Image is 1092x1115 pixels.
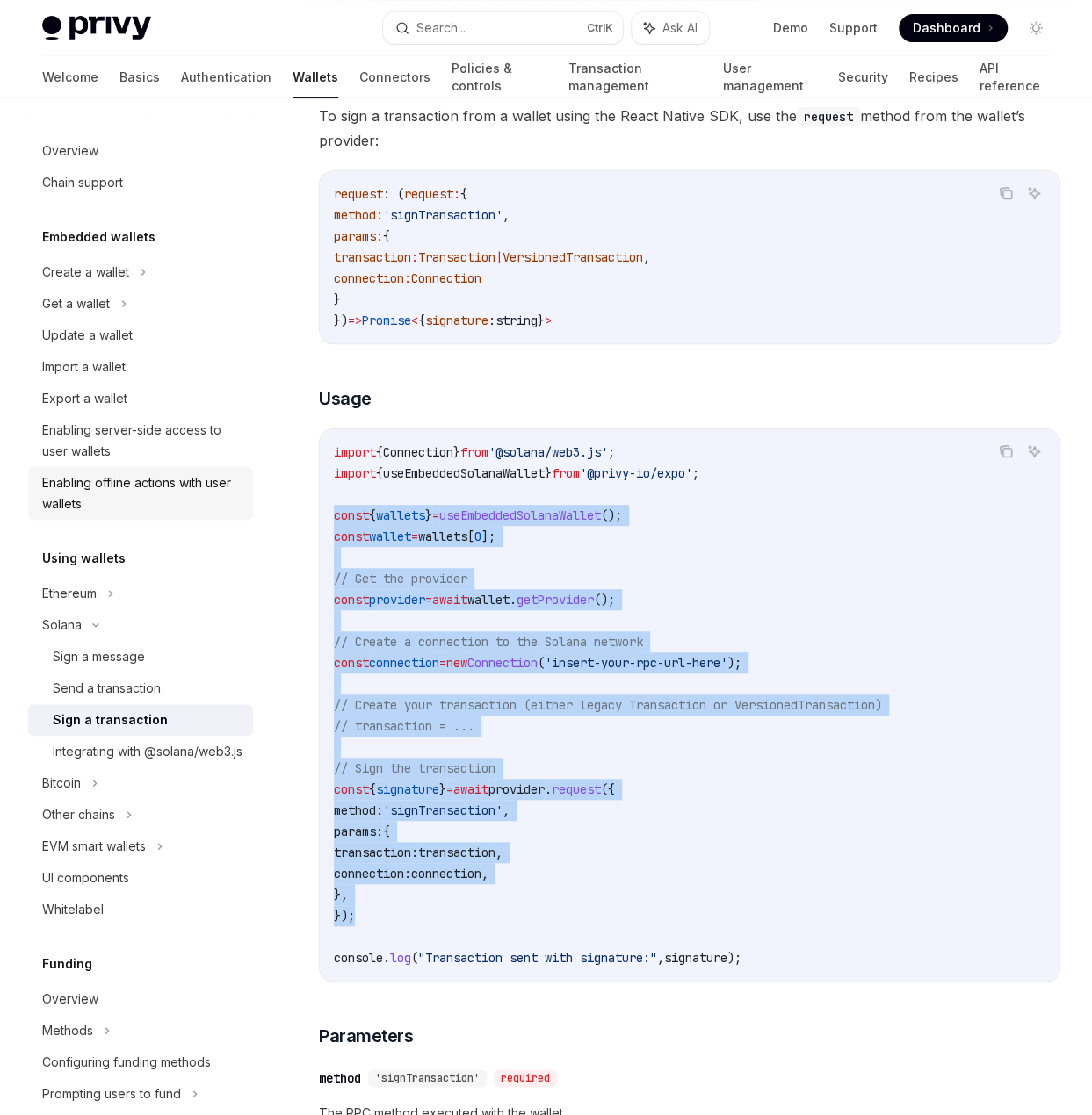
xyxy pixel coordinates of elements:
[411,529,418,544] span: =
[334,270,404,286] span: connection
[369,781,376,797] span: {
[119,56,160,98] a: Basics
[632,12,709,44] button: Ask AI
[42,356,126,378] div: Import a wallet
[334,718,474,734] span: // transaction = ...
[432,592,467,608] span: await
[334,228,376,244] span: params
[503,207,510,223] span: ,
[376,507,425,523] span: wallets
[334,950,383,966] span: console
[664,950,727,966] span: signature
[42,420,242,462] div: Enabling server-side access to user wallets
[334,313,348,328] span: })
[28,351,253,383] a: Import a wallet
[594,592,615,608] span: ();
[439,507,601,523] span: useEmbeddedSolanaWallet
[334,507,369,523] span: const
[1023,182,1045,205] button: Ask AI
[411,270,481,286] span: Connection
[293,56,338,98] a: Wallets
[42,773,81,794] div: Bitcoin
[453,781,488,797] span: await
[42,1083,181,1104] div: Prompting users to fund
[446,655,467,671] span: new
[608,444,615,460] span: ;
[418,313,425,328] span: {
[383,824,390,839] span: {
[334,249,411,265] span: transaction
[376,465,383,481] span: {
[453,444,460,460] span: }
[359,56,430,98] a: Connectors
[334,845,418,860] span: transaction:
[411,866,481,881] span: connection
[601,781,615,797] span: ({
[418,529,467,544] span: wallets
[538,655,545,671] span: (
[390,950,411,966] span: log
[53,709,168,730] div: Sign a transaction
[28,862,253,894] a: UI components
[42,140,98,162] div: Overview
[28,1047,253,1078] a: Configuring funding methods
[838,56,888,98] a: Security
[319,386,372,411] span: Usage
[425,592,432,608] span: =
[481,529,495,544] span: ];
[53,678,161,699] div: Send a transaction
[913,19,980,37] span: Dashboard
[334,291,341,307] span: }
[495,845,503,860] span: ,
[334,781,369,797] span: const
[980,56,1050,98] a: API reference
[383,802,503,818] span: 'signTransaction'
[319,104,1060,153] span: To sign a transaction from a wallet using the React Native SDK, use the method from the wallet’s ...
[375,1071,480,1085] span: 'signTransaction'
[383,186,404,202] span: : (
[53,646,145,667] div: Sign a message
[42,172,123,193] div: Chain support
[319,1069,361,1087] div: method
[545,313,552,328] span: >
[334,529,369,544] span: const
[383,228,390,244] span: {
[568,56,701,98] a: Transaction management
[369,592,425,608] span: provider
[42,867,129,888] div: UI components
[383,444,453,460] span: Connection
[994,182,1017,205] button: Copy the contents from the code block
[42,989,98,1010] div: Overview
[28,736,253,767] a: Integrating with @solana/web3.js
[28,383,253,414] a: Export a wallet
[28,167,253,198] a: Chain support
[319,1024,413,1048] span: Parameters
[42,583,97,604] div: Ethereum
[28,135,253,167] a: Overview
[643,249,650,265] span: ,
[42,56,98,98] a: Welcome
[601,507,622,523] span: ();
[727,950,741,966] span: );
[692,465,699,481] span: ;
[348,313,362,328] span: =>
[42,16,151,40] img: light logo
[418,950,657,966] span: "Transaction sent with signature:"
[376,781,439,797] span: signature
[42,953,92,975] h5: Funding
[545,655,727,671] span: 'insert-your-rpc-url-here'
[42,804,115,825] div: Other chains
[334,655,369,671] span: const
[42,262,129,283] div: Create a wallet
[334,908,355,924] span: });
[994,440,1017,463] button: Copy the contents from the code block
[362,313,411,328] span: Promise
[467,592,510,608] span: wallet
[657,950,664,966] span: ,
[416,18,466,39] div: Search...
[488,444,608,460] span: '@solana/web3.js'
[580,465,692,481] span: '@privy-io/expo'
[481,866,488,881] span: ,
[383,950,390,966] span: .
[909,56,958,98] a: Recipes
